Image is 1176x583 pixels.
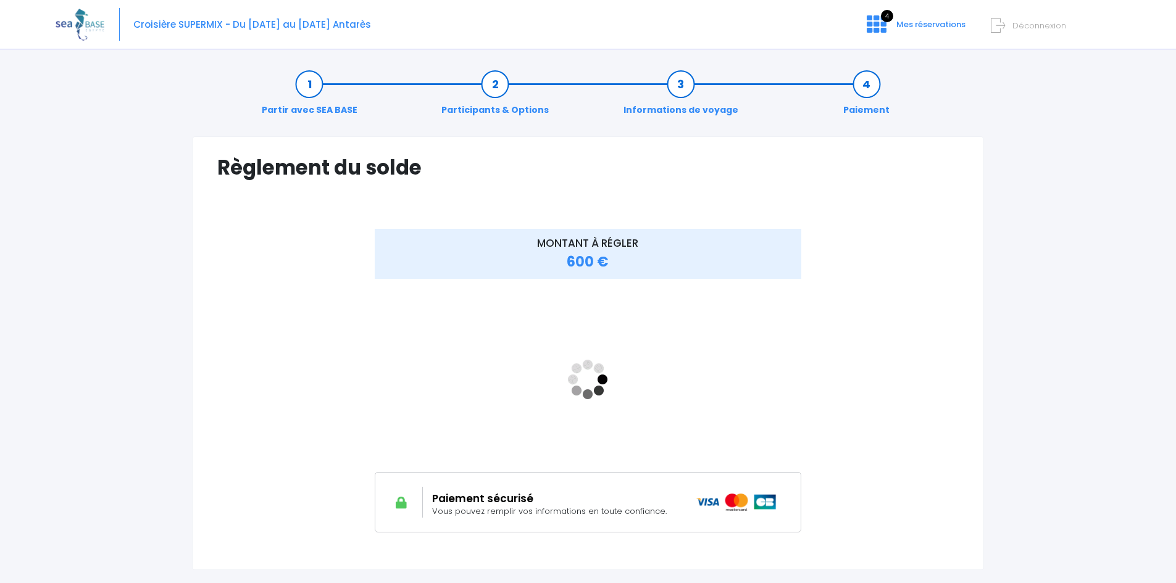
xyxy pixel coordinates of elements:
[432,505,667,517] span: Vous pouvez remplir vos informations en toute confiance.
[217,155,959,180] h1: Règlement du solde
[375,287,801,472] iframe: <!-- //required -->
[696,494,777,511] img: icons_paiement_securise@2x.png
[881,10,893,22] span: 4
[567,252,609,271] span: 600 €
[133,18,371,31] span: Croisière SUPERMIX - Du [DATE] au [DATE] Antarès
[1012,20,1066,31] span: Déconnexion
[432,492,678,505] h2: Paiement sécurisé
[256,78,364,117] a: Partir avec SEA BASE
[435,78,555,117] a: Participants & Options
[896,19,965,30] span: Mes réservations
[617,78,744,117] a: Informations de voyage
[837,78,896,117] a: Paiement
[537,236,638,250] span: MONTANT À RÉGLER
[857,23,973,35] a: 4 Mes réservations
